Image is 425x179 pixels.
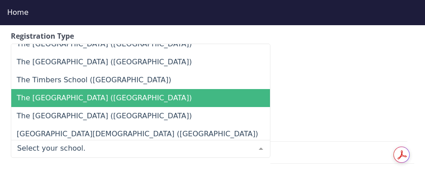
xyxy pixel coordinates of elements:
[15,144,252,153] input: Select your school.
[17,130,258,138] span: [GEOGRAPHIC_DATA][DEMOGRAPHIC_DATA] ([GEOGRAPHIC_DATA])
[17,76,171,84] span: The Timbers School ([GEOGRAPHIC_DATA])
[17,112,192,120] span: The [GEOGRAPHIC_DATA] ([GEOGRAPHIC_DATA])
[17,94,192,102] span: The [GEOGRAPHIC_DATA] ([GEOGRAPHIC_DATA])
[17,40,192,48] span: The [GEOGRAPHIC_DATA] ([GEOGRAPHIC_DATA])
[7,7,418,18] div: Home
[11,31,74,41] strong: Registration Type
[17,58,192,66] span: The [GEOGRAPHIC_DATA] ([GEOGRAPHIC_DATA])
